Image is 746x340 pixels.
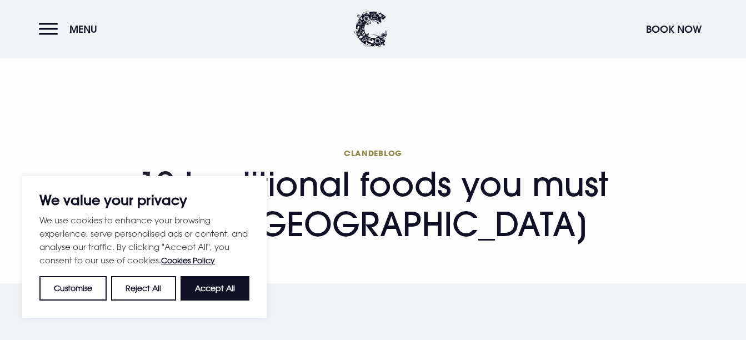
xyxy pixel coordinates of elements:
p: We value your privacy [39,193,249,207]
button: Reject All [111,276,176,301]
p: We use cookies to enhance your browsing experience, serve personalised ads or content, and analys... [39,213,249,267]
a: Cookies Policy [161,256,215,265]
span: Clandeblog [136,148,610,158]
div: We value your privacy [22,176,267,318]
button: Menu [39,17,103,41]
button: Customise [39,276,107,301]
span: Menu [69,23,97,36]
h1: 10 traditional foods you must try in [GEOGRAPHIC_DATA] [136,148,610,244]
button: Book Now [640,17,707,41]
img: Clandeboye Lodge [354,11,388,47]
button: Accept All [181,276,249,301]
